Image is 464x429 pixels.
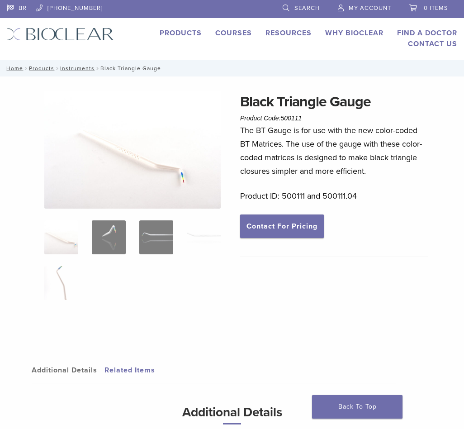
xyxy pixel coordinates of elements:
a: Contact Us [408,39,457,48]
span: / [54,66,60,71]
span: 500111 [281,114,302,122]
span: Product Code: [240,114,302,122]
span: My Account [349,5,391,12]
a: Instruments [60,65,95,71]
img: Black-Triangle-Gauge-1-324x324.jpg [44,220,78,254]
a: Find A Doctor [397,29,457,38]
img: Black Triangle Gauge-1 [44,91,221,209]
a: Back To Top [312,395,402,419]
img: Black Triangle Gauge - Image 5 [44,266,78,300]
span: / [95,66,100,71]
a: Resources [265,29,312,38]
img: Black Triangle Gauge - Image 4 [187,220,221,254]
a: Contact For Pricing [240,214,324,238]
img: Black Triangle Gauge - Image 2 [92,220,126,254]
a: Products [160,29,202,38]
a: Why Bioclear [325,29,384,38]
a: Courses [215,29,252,38]
span: / [23,66,29,71]
a: Products [29,65,54,71]
p: Product ID: 500111 and 500111.04 [240,189,428,203]
a: Additional Details [32,357,104,383]
p: The BT Gauge is for use with the new color-coded BT Matrices. The use of the gauge with these col... [240,124,428,178]
img: Black Triangle Gauge - Image 2 [221,91,397,184]
a: Related Items [104,357,177,383]
img: Black Triangle Gauge - Image 3 [139,220,173,254]
span: Search [294,5,320,12]
span: 0 items [424,5,448,12]
img: Bioclear [7,28,114,41]
h1: Black Triangle Gauge [240,91,428,113]
a: Home [4,65,23,71]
